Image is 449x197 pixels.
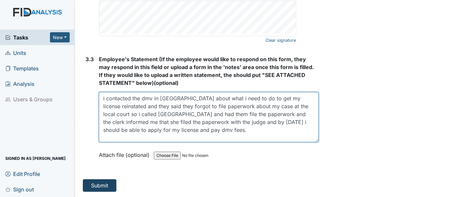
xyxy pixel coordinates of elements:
span: Templates [5,63,39,73]
button: Submit [83,179,116,192]
a: Tasks [5,34,50,41]
strong: (optional) [99,55,319,87]
span: Analysis [5,79,35,89]
button: New [50,32,70,42]
span: Employee's Statement (If the employee would like to respond on this form, they may respond in thi... [99,56,314,86]
a: Clear signature [266,36,296,45]
span: Sign out [5,184,34,194]
label: Attach file (optional) [99,147,152,159]
span: Edit Profile [5,169,40,179]
span: Signed in as [PERSON_NAME] [5,153,66,163]
label: 3.3 [85,55,94,63]
span: Units [5,48,26,58]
